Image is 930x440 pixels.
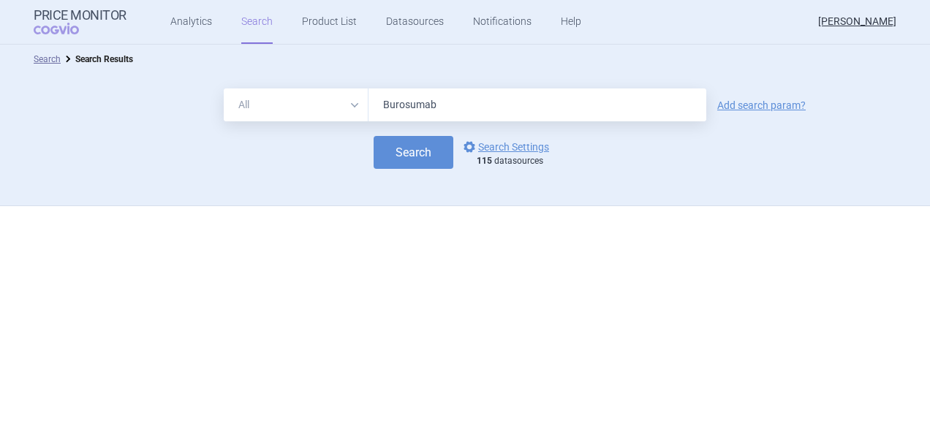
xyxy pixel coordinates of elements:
a: Price MonitorCOGVIO [34,8,126,36]
div: datasources [477,156,556,167]
a: Search [34,54,61,64]
strong: Search Results [75,54,133,64]
li: Search Results [61,52,133,67]
strong: Price Monitor [34,8,126,23]
a: Search Settings [461,138,549,156]
strong: 115 [477,156,492,166]
button: Search [374,136,453,169]
li: Search [34,52,61,67]
span: COGVIO [34,23,99,34]
a: Add search param? [717,100,806,110]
